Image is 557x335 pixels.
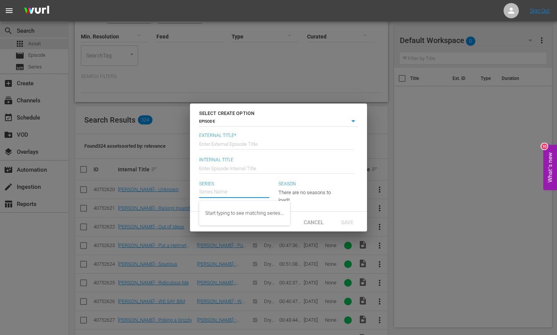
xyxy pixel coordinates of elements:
[278,181,338,187] span: Season
[199,110,358,117] h6: SELECT CREATE OPTION
[330,215,364,228] button: Save
[199,157,354,163] span: Internal Title
[193,219,236,225] span: Save & View
[298,219,330,225] span: Cancel
[530,8,550,14] a: Sign Out
[541,144,547,150] div: 10
[543,145,557,190] button: Open Feedback Widget
[18,2,55,20] img: ans4CAIJ8jUAAAAAAAAAAAAAAAAAAAAAAAAgQb4GAAAAAAAAAAAAAAAAAAAAAAAAJMjXAAAAAAAAAAAAAAAAAAAAAAAAgAT5G...
[199,133,354,139] span: External Title*
[199,181,269,187] span: Series
[193,215,236,228] button: Save & View
[297,215,330,228] button: Cancel
[5,6,14,15] span: menu
[205,204,284,222] div: Start typing to see matching series...
[278,183,338,204] div: There are no seasons to load!!
[199,117,358,126] div: EPISODE
[335,219,360,225] span: Save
